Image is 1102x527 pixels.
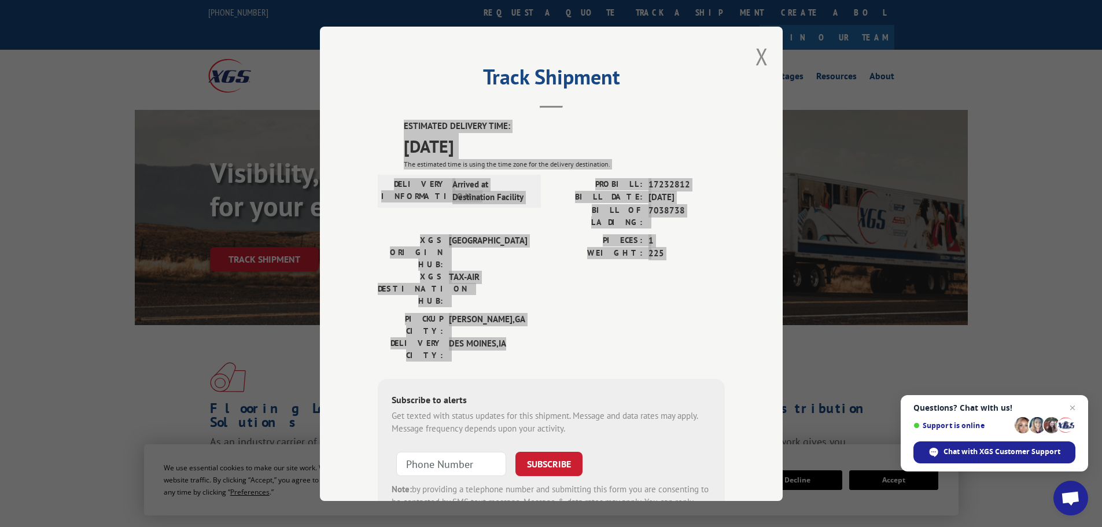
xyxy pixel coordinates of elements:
label: DELIVERY CITY: [378,337,443,361]
label: WEIGHT: [551,247,643,260]
label: ESTIMATED DELIVERY TIME: [404,120,725,133]
div: Get texted with status updates for this shipment. Message and data rates may apply. Message frequ... [392,409,711,435]
span: [GEOGRAPHIC_DATA] [449,234,527,270]
label: BILL OF LADING: [551,204,643,228]
label: BILL DATE: [551,191,643,204]
span: Support is online [913,421,1011,430]
input: Phone Number [396,451,506,476]
span: Arrived at Destination Facility [452,178,530,204]
span: 1 [648,234,725,247]
span: 7038738 [648,204,725,228]
div: by providing a telephone number and submitting this form you are consenting to be contacted by SM... [392,482,711,522]
label: PICKUP CITY: [378,312,443,337]
div: The estimated time is using the time zone for the delivery destination. [404,159,725,169]
div: Chat with XGS Customer Support [913,441,1075,463]
span: Chat with XGS Customer Support [943,447,1060,457]
label: PROBILL: [551,178,643,191]
span: Questions? Chat with us! [913,403,1075,412]
span: Close chat [1066,401,1079,415]
span: DES MOINES , IA [449,337,527,361]
span: TAX-AIR [449,270,527,307]
label: DELIVERY INFORMATION: [381,178,447,204]
h2: Track Shipment [378,69,725,91]
strong: Note: [392,483,412,494]
button: Close modal [755,41,768,72]
span: [DATE] [404,132,725,159]
span: [PERSON_NAME] , GA [449,312,527,337]
button: SUBSCRIBE [515,451,583,476]
label: XGS DESTINATION HUB: [378,270,443,307]
div: Open chat [1053,481,1088,515]
span: 225 [648,247,725,260]
span: [DATE] [648,191,725,204]
div: Subscribe to alerts [392,392,711,409]
span: 17232812 [648,178,725,191]
label: XGS ORIGIN HUB: [378,234,443,270]
label: PIECES: [551,234,643,247]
